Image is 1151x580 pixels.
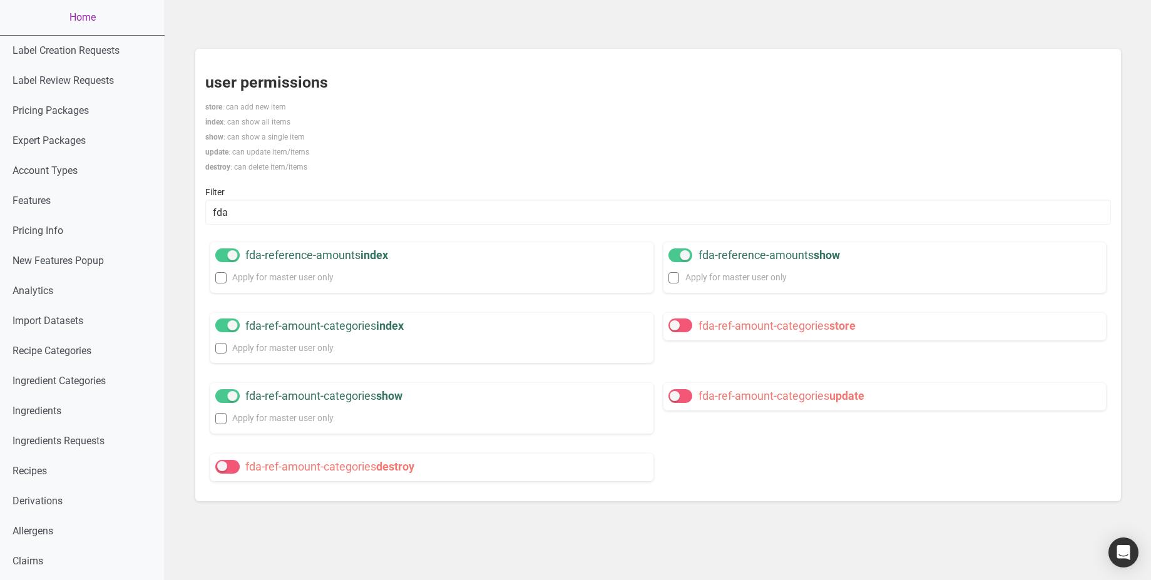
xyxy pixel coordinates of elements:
[698,389,864,402] span: fda-ref-amount-categories
[814,248,840,262] span: show
[205,200,1111,225] input: e.g. recipes show
[205,163,230,171] span: destroy
[245,460,414,473] span: fda-ref-amount-categories
[205,185,1111,225] div: Filter
[376,460,414,473] span: destroy
[361,248,388,262] span: index
[205,71,1111,93] h3: user permissions
[205,148,228,156] span: update
[245,389,402,402] span: fda-ref-amount-categories
[205,103,222,111] span: store
[227,343,334,354] span: Apply for master user only
[698,248,840,262] span: fda-reference-amounts
[829,389,864,402] span: update
[227,272,334,283] span: Apply for master user only
[376,319,404,332] span: index
[205,99,1111,175] p: : can add new item : can show all items : can show a single item : can update item/items : can de...
[1108,537,1138,567] div: Open Intercom Messenger
[245,248,388,262] span: fda-reference-amounts
[205,133,223,141] span: show
[679,272,787,283] span: Apply for master user only
[205,118,223,126] span: index
[698,319,856,332] span: fda-ref-amount-categories
[376,389,402,402] span: show
[245,319,404,332] span: fda-ref-amount-categories
[829,319,856,332] span: store
[227,413,334,424] span: Apply for master user only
